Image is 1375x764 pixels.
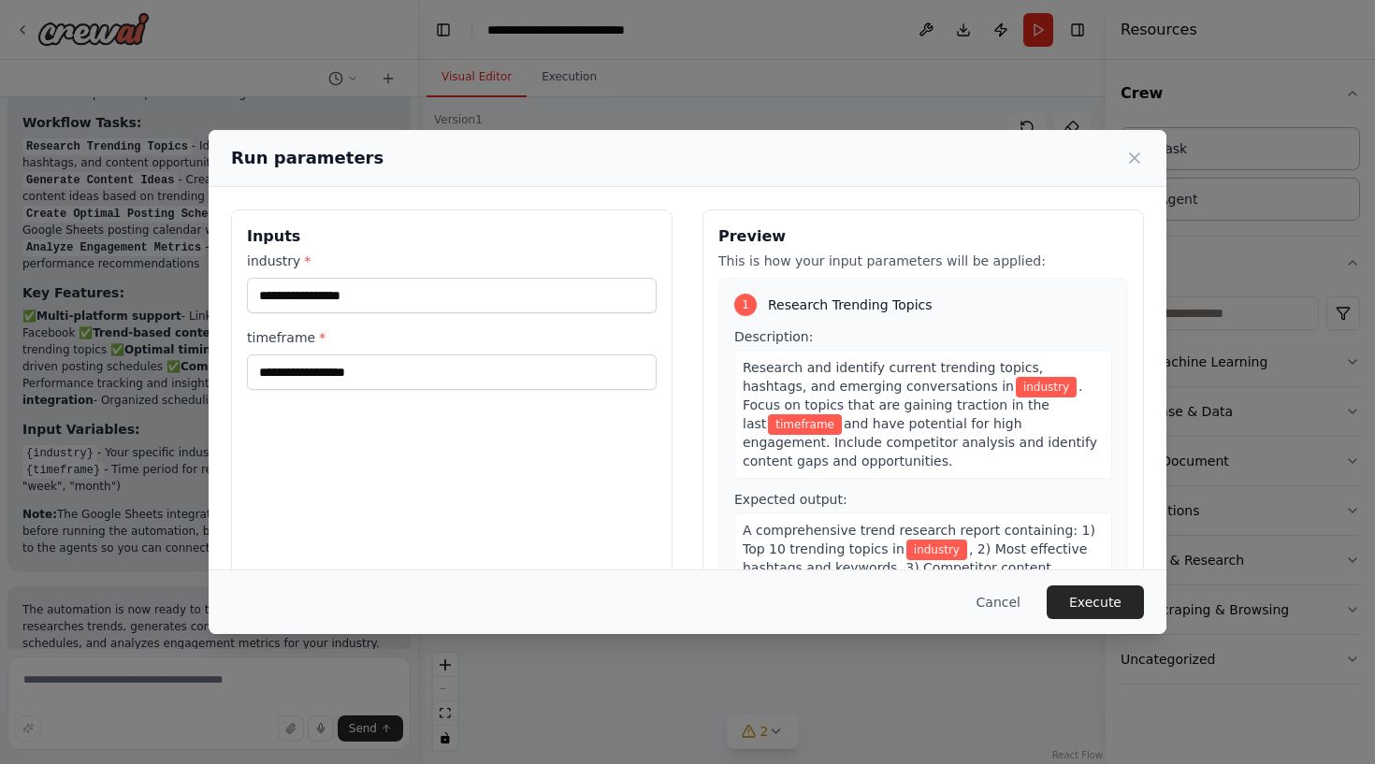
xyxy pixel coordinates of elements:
span: Description: [734,329,813,344]
span: Variable: timeframe [768,414,842,435]
span: and have potential for high engagement. Include competitor analysis and identify content gaps and... [743,416,1097,468]
h3: Inputs [247,225,657,248]
div: 1 [734,294,757,316]
span: A comprehensive trend research report containing: 1) Top 10 trending topics in [743,523,1095,556]
span: Expected output: [734,492,847,507]
label: timeframe [247,328,657,347]
label: industry [247,252,657,270]
span: Research Trending Topics [768,296,933,314]
h3: Preview [718,225,1128,248]
button: Cancel [962,585,1035,619]
span: Research and identify current trending topics, hashtags, and emerging conversations in [743,360,1043,394]
button: Execute [1047,585,1144,619]
p: This is how your input parameters will be applied: [718,252,1128,270]
span: . Focus on topics that are gaining traction in the last [743,379,1083,431]
span: Variable: industry [906,540,967,560]
h2: Run parameters [231,145,384,171]
span: Variable: industry [1016,377,1077,397]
